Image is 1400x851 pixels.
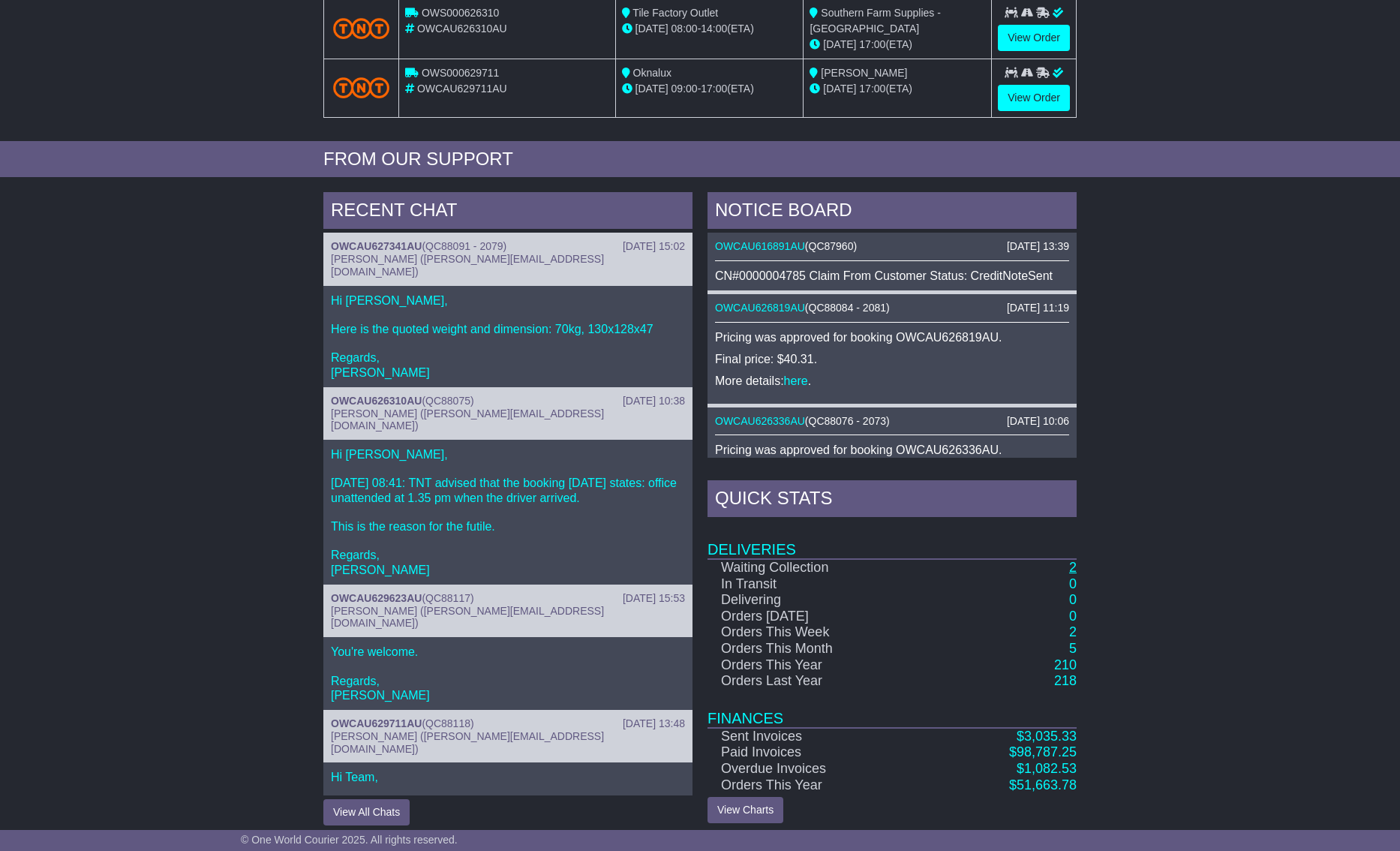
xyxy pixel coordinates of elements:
a: 2 [1069,624,1077,639]
td: Orders This Week [708,624,931,641]
div: [DATE] 15:02 [623,240,685,253]
p: You're welcome. Regards, [PERSON_NAME] [331,645,685,702]
span: [PERSON_NAME] ([PERSON_NAME][EMAIL_ADDRESS][DOMAIN_NAME]) [331,407,604,432]
div: [DATE] 13:39 [1007,240,1069,253]
p: Hi [PERSON_NAME], [DATE] 08:41: TNT advised that the booking [DATE] states: office unattended at ... [331,447,685,577]
td: Overdue Invoices [708,761,931,777]
span: QC88118 [425,717,470,729]
a: OWCAU629623AU [331,592,422,604]
td: Waiting Collection [708,559,931,576]
td: Sent Invoices [708,728,931,745]
td: In Transit [708,576,931,593]
a: OWCAU626819AU [715,302,805,314]
a: $3,035.33 [1017,729,1077,744]
span: Oknalux [633,67,671,79]
span: 17:00 [859,38,885,50]
a: here [784,374,808,387]
td: Orders This Year [708,777,931,794]
span: 09:00 [671,83,698,95]
div: - (ETA) [622,21,798,37]
td: Finances [708,690,1077,728]
span: [PERSON_NAME] [821,67,907,79]
td: Orders This Month [708,641,931,657]
a: $51,663.78 [1009,777,1077,792]
div: ( ) [331,592,685,605]
span: QC88076 - 2073 [809,415,887,427]
div: ( ) [331,395,685,407]
a: 0 [1069,576,1077,591]
div: (ETA) [810,37,985,53]
span: QC88091 - 2079 [425,240,503,252]
span: OWCAU629711AU [417,83,507,95]
a: OWCAU629711AU [331,717,422,729]
td: Paid Invoices [708,744,931,761]
span: Southern Farm Supplies - [GEOGRAPHIC_DATA] [810,7,940,35]
div: [DATE] 15:53 [623,592,685,605]
span: [DATE] [823,83,856,95]
td: Delivering [708,592,931,609]
div: [DATE] 13:48 [623,717,685,730]
span: 14:00 [701,23,727,35]
div: RECENT CHAT [323,192,692,233]
span: [PERSON_NAME] ([PERSON_NAME][EMAIL_ADDRESS][DOMAIN_NAME]) [331,605,604,630]
a: View Charts [708,797,783,823]
span: QC88084 - 2081 [809,302,887,314]
a: OWCAU626310AU [331,395,422,407]
div: CN#0000004785 Claim From Customer Status: CreditNoteSent [715,269,1069,283]
span: QC88117 [425,592,470,604]
div: ( ) [331,717,685,730]
a: 0 [1069,592,1077,607]
span: [PERSON_NAME] ([PERSON_NAME][EMAIL_ADDRESS][DOMAIN_NAME]) [331,730,604,755]
a: OWCAU616891AU [715,240,805,252]
div: [DATE] 11:19 [1007,302,1069,314]
div: NOTICE BOARD [708,192,1077,233]
img: TNT_Domestic.png [333,18,389,38]
span: 51,663.78 [1017,777,1077,792]
div: ( ) [331,240,685,253]
div: (ETA) [810,81,985,97]
span: 1,082.53 [1024,761,1077,776]
span: [PERSON_NAME] ([PERSON_NAME][EMAIL_ADDRESS][DOMAIN_NAME]) [331,253,604,278]
a: OWCAU627341AU [331,240,422,252]
td: Orders This Year [708,657,931,674]
span: 3,035.33 [1024,729,1077,744]
a: $1,082.53 [1017,761,1077,776]
td: Orders Last Year [708,673,931,690]
p: Pricing was approved for booking OWCAU626819AU. [715,330,1069,344]
span: 08:00 [671,23,698,35]
span: 98,787.25 [1017,744,1077,759]
span: OWS000626310 [422,7,500,19]
p: Pricing was approved for booking OWCAU626336AU. [715,443,1069,457]
a: 210 [1054,657,1077,672]
div: FROM OUR SUPPORT [323,149,1077,170]
span: OWCAU626310AU [417,23,507,35]
span: [DATE] [635,23,668,35]
span: Tile Factory Outlet [632,7,718,19]
span: 17:00 [859,83,885,95]
a: 5 [1069,641,1077,656]
p: More details: . [715,374,1069,388]
div: Quick Stats [708,480,1077,521]
div: [DATE] 10:38 [623,395,685,407]
div: ( ) [715,302,1069,314]
button: View All Chats [323,799,410,825]
span: QC88075 [425,395,470,407]
td: Orders [DATE] [708,609,931,625]
a: 2 [1069,560,1077,575]
a: 0 [1069,609,1077,624]
span: [DATE] [823,38,856,50]
a: View Order [998,25,1070,51]
a: 218 [1054,673,1077,688]
a: $98,787.25 [1009,744,1077,759]
div: ( ) [715,240,1069,253]
span: © One World Courier 2025. All rights reserved. [241,834,458,846]
a: OWCAU626336AU [715,415,805,427]
p: Final price: $40.31. [715,352,1069,366]
div: ( ) [715,415,1069,428]
div: [DATE] 10:06 [1007,415,1069,428]
div: - (ETA) [622,81,798,97]
span: [DATE] [635,83,668,95]
span: OWS000629711 [422,67,500,79]
td: Deliveries [708,521,1077,559]
a: View Order [998,85,1070,111]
